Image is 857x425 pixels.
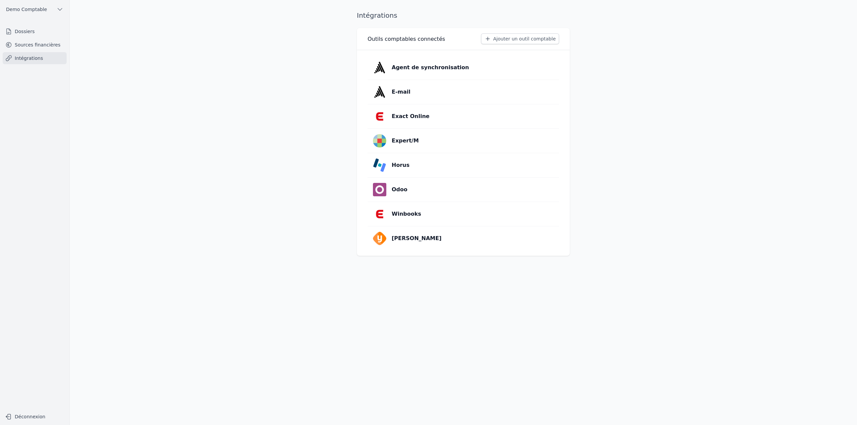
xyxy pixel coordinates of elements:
span: Demo Comptable [6,6,47,13]
a: Winbooks [368,202,559,226]
button: Demo Comptable [3,4,67,15]
p: Winbooks [392,210,421,218]
a: Intégrations [3,52,67,64]
p: Exact Online [392,112,430,120]
h3: Outils comptables connectés [368,35,445,43]
p: E-mail [392,88,410,96]
a: [PERSON_NAME] [368,226,559,250]
a: Agent de synchronisation [368,56,559,80]
a: Exact Online [368,104,559,128]
a: E-mail [368,80,559,104]
p: Expert/M [392,137,419,145]
h1: Intégrations [357,11,397,20]
p: Odoo [392,186,407,194]
p: Agent de synchronisation [392,64,469,72]
a: Odoo [368,178,559,202]
p: Horus [392,161,409,169]
a: Dossiers [3,25,67,37]
button: Déconnexion [3,411,67,422]
p: [PERSON_NAME] [392,234,442,242]
button: Ajouter un outil comptable [481,33,559,44]
a: Sources financières [3,39,67,51]
a: Horus [368,153,559,177]
a: Expert/M [368,129,559,153]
